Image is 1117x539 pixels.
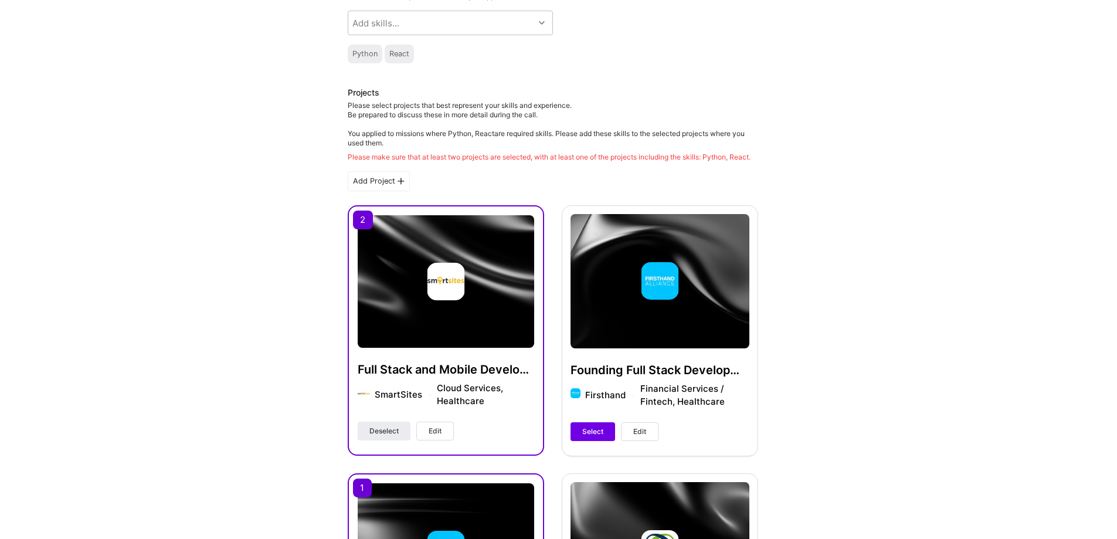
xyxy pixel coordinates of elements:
[375,382,534,408] div: SmartSites Cloud Services, Healthcare
[352,49,378,59] div: Python
[348,87,379,99] div: Projects
[389,49,409,59] div: React
[633,426,646,437] span: Edit
[352,17,399,29] div: Add skills...
[358,215,534,348] img: cover
[398,178,405,185] i: icon PlusBlackFlat
[571,422,615,441] button: Select
[358,388,370,400] img: Company logo
[582,426,603,437] span: Select
[427,263,464,300] img: Company logo
[429,426,442,436] span: Edit
[358,362,534,377] h4: Full Stack and Mobile Development Leadership
[621,422,658,441] button: Edit
[348,171,410,191] div: Add Project
[348,152,758,162] div: Please make sure that at least two projects are selected, with at least one of the projects inclu...
[539,20,545,26] i: icon Chevron
[358,422,410,440] button: Deselect
[348,101,758,162] div: Please select projects that best represent your skills and experience. Be prepared to discuss the...
[369,426,399,436] span: Deselect
[416,422,454,440] button: Edit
